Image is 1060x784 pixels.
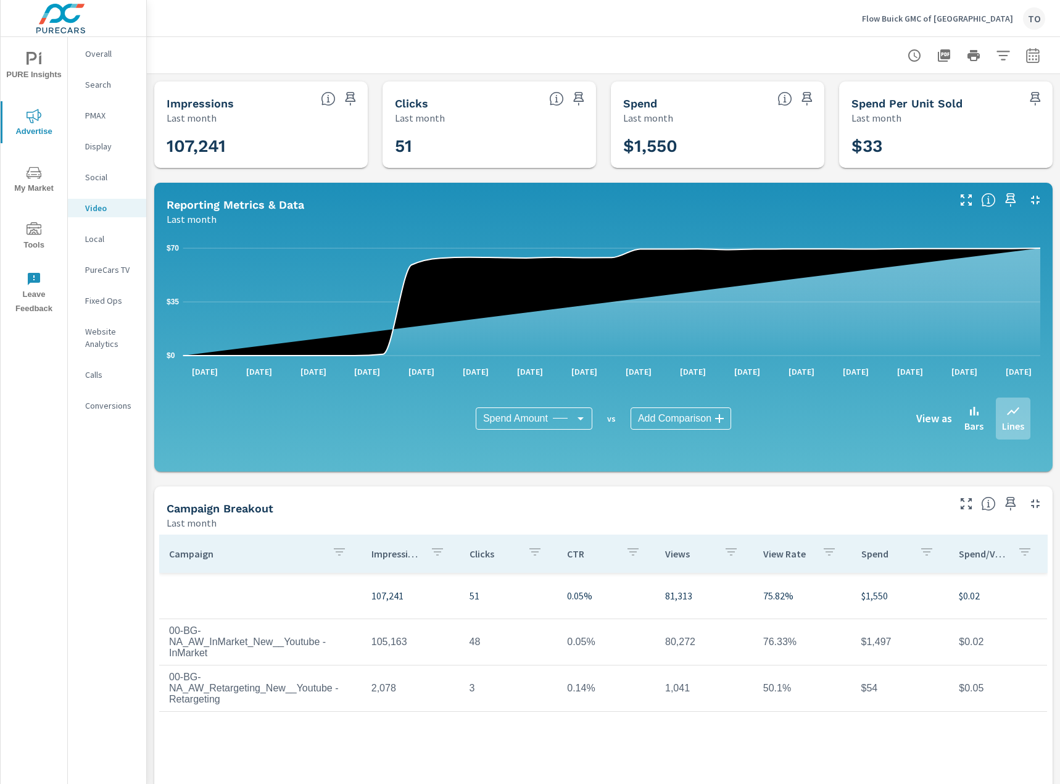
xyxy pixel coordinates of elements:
[159,662,362,715] td: 00-BG-NA_AW_Retargeting_New__Youtube - Retargeting
[85,264,136,276] p: PureCars TV
[85,202,136,214] p: Video
[395,136,584,157] h3: 51
[85,399,136,412] p: Conversions
[753,673,851,704] td: 50.1%
[567,548,616,560] p: CTR
[460,627,558,657] td: 48
[943,365,986,378] p: [DATE]
[851,673,950,704] td: $54
[4,272,64,316] span: Leave Feedback
[862,13,1013,24] p: Flow Buick GMC of [GEOGRAPHIC_DATA]
[1025,190,1045,210] button: Minimize Widget
[341,89,360,109] span: Save this to your personalized report
[68,75,146,94] div: Search
[961,43,986,68] button: Print Report
[68,291,146,310] div: Fixed Ops
[167,502,273,515] h5: Campaign Breakout
[623,136,812,157] h3: $1,550
[68,230,146,248] div: Local
[981,193,996,207] span: Understand Video data over time and see how metrics compare to each other.
[861,588,940,603] p: $1,550
[68,137,146,156] div: Display
[167,515,217,530] p: Last month
[557,673,655,704] td: 0.14%
[371,588,450,603] p: 107,241
[1021,43,1045,68] button: Select Date Range
[292,365,335,378] p: [DATE]
[68,261,146,279] div: PureCars TV
[68,44,146,63] div: Overall
[4,222,64,252] span: Tools
[959,548,1008,560] p: Spend/View
[470,588,548,603] p: 51
[400,365,443,378] p: [DATE]
[395,111,445,125] p: Last month
[1002,419,1024,433] p: Lines
[638,412,711,425] span: Add Comparison
[321,91,336,106] span: The number of times an ad was shown on your behalf.
[665,588,743,603] p: 81,313
[68,106,146,125] div: PMAX
[557,627,655,657] td: 0.05%
[167,136,355,157] h3: 107,241
[167,198,304,211] h5: Reporting Metrics & Data
[671,365,714,378] p: [DATE]
[949,673,1047,704] td: $0.05
[763,588,842,603] p: 75.82%
[85,140,136,152] p: Display
[68,396,146,415] div: Conversions
[167,298,179,306] text: $35
[981,496,996,511] span: This is a summary of Video performance results by campaign. Each column can be sorted.
[569,89,589,109] span: Save this to your personalized report
[4,52,64,82] span: PURE Insights
[763,548,812,560] p: View Rate
[454,365,497,378] p: [DATE]
[362,673,460,704] td: 2,078
[631,407,731,430] div: Add Comparison
[167,351,175,360] text: $0
[167,212,217,227] p: Last month
[623,111,673,125] p: Last month
[780,365,823,378] p: [DATE]
[371,548,420,560] p: Impressions
[916,412,952,425] h6: View as
[68,199,146,217] div: Video
[851,136,1040,157] h3: $33
[460,673,558,704] td: 3
[85,78,136,91] p: Search
[167,244,179,252] text: $70
[85,48,136,60] p: Overall
[991,43,1016,68] button: Apply Filters
[726,365,769,378] p: [DATE]
[238,365,281,378] p: [DATE]
[4,165,64,196] span: My Market
[167,111,217,125] p: Last month
[956,190,976,210] button: Make Fullscreen
[964,419,983,433] p: Bars
[861,548,910,560] p: Spend
[1001,494,1021,514] span: Save this to your personalized report
[753,627,851,657] td: 76.33%
[851,627,950,657] td: $1,497
[888,365,932,378] p: [DATE]
[851,97,963,110] h5: Spend Per Unit Sold
[623,97,657,110] h5: Spend
[1025,494,1045,514] button: Minimize Widget
[159,615,362,669] td: 00-BG-NA_AW_InMarket_New__Youtube - InMarket
[183,365,226,378] p: [DATE]
[1001,190,1021,210] span: Save this to your personalized report
[85,171,136,183] p: Social
[85,233,136,245] p: Local
[949,627,1047,657] td: $0.02
[1023,7,1045,30] div: TO
[167,97,234,110] h5: Impressions
[797,89,817,109] span: Save this to your personalized report
[483,412,548,425] span: Spend Amount
[346,365,389,378] p: [DATE]
[592,413,631,424] p: vs
[508,365,552,378] p: [DATE]
[665,548,714,560] p: Views
[1,37,67,321] div: nav menu
[85,109,136,122] p: PMAX
[834,365,877,378] p: [DATE]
